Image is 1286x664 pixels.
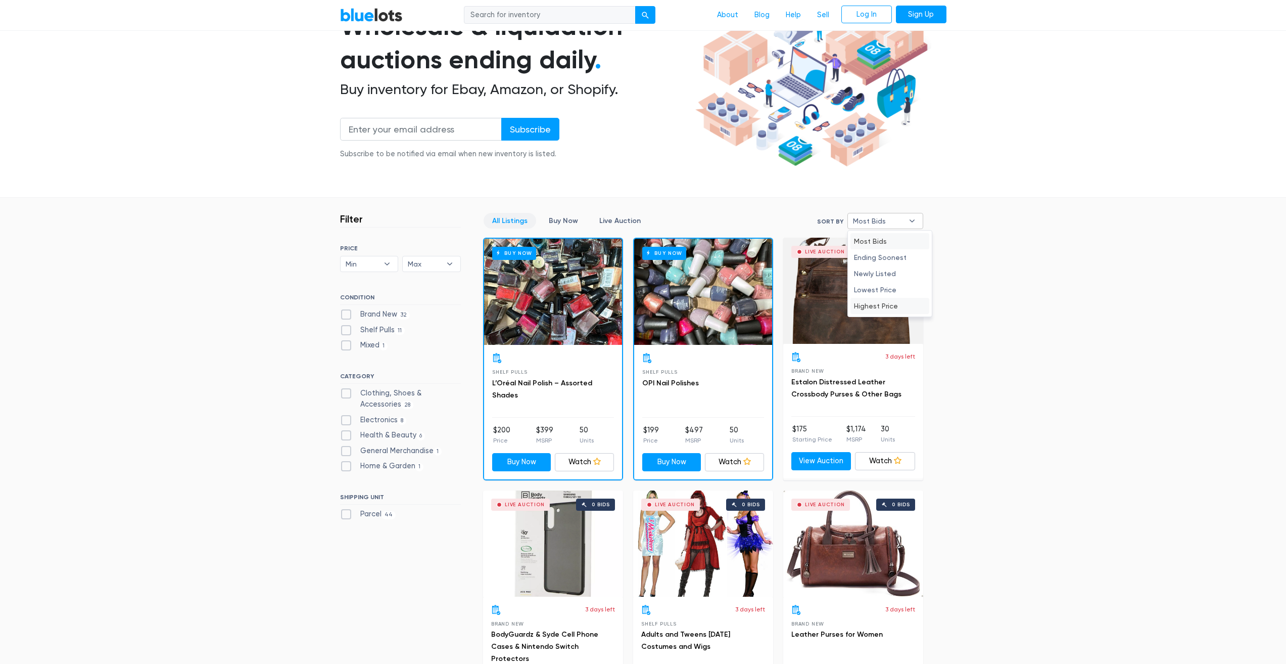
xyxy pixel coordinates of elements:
h3: Filter [340,213,363,225]
p: 3 days left [735,605,765,614]
a: View Auction [791,452,851,470]
h6: CONDITION [340,294,461,305]
span: Brand New [791,368,824,374]
div: Live Auction [805,502,845,507]
a: Blog [746,6,778,25]
li: $200 [493,425,510,445]
p: Units [730,436,744,445]
p: Price [643,436,659,445]
a: Sign Up [896,6,946,24]
div: Live Auction [655,502,695,507]
p: Units [881,435,895,444]
span: Brand New [791,621,824,627]
h6: PRICE [340,245,461,252]
span: 8 [398,417,407,425]
h6: Buy Now [642,247,686,259]
h2: Buy inventory for Ebay, Amazon, or Shopify. [340,81,692,98]
b: ▾ [376,256,398,272]
li: 50 [580,425,594,445]
span: 28 [401,401,414,409]
p: 3 days left [885,352,915,361]
li: 30 [881,424,895,444]
a: Buy Now [540,213,587,229]
span: 6 [416,432,425,440]
a: All Listings [484,213,536,229]
h6: CATEGORY [340,373,461,384]
label: Clothing, Shoes & Accessories [340,388,461,410]
p: Price [493,436,510,445]
a: Buy Now [492,453,551,471]
label: Mixed [340,340,388,351]
p: MSRP [846,435,866,444]
a: Watch [555,453,614,471]
div: Live Auction [505,502,545,507]
a: Estalon Distressed Leather Crossbody Purses & Other Bags [791,378,901,399]
span: Shelf Pulls [641,621,677,627]
b: ▾ [439,256,460,272]
a: About [709,6,746,25]
a: Help [778,6,809,25]
span: 1 [434,448,442,456]
a: Sell [809,6,837,25]
span: 44 [382,511,396,519]
div: Subscribe to be notified via email when new inventory is listed. [340,149,559,160]
div: 0 bids [592,502,610,507]
li: $1,174 [846,424,866,444]
a: Live Auction 0 bids [783,238,923,344]
a: Log In [841,6,892,24]
input: Enter your email address [340,118,502,141]
li: Highest Price [850,298,929,314]
p: 3 days left [885,605,915,614]
span: 11 [395,327,405,335]
a: Buy Now [634,239,772,345]
li: $199 [643,425,659,445]
a: Watch [855,452,915,470]
a: Buy Now [484,239,622,345]
p: Starting Price [792,435,832,444]
a: BlueLots [340,8,403,22]
a: Live Auction [591,213,649,229]
a: Watch [705,453,764,471]
span: Shelf Pulls [642,369,678,375]
a: OPI Nail Polishes [642,379,699,387]
a: Leather Purses for Women [791,630,883,639]
a: Live Auction 0 bids [783,491,923,597]
p: MSRP [536,436,553,445]
label: Health & Beauty [340,430,425,441]
li: 50 [730,425,744,445]
span: Min [346,256,379,272]
a: Live Auction 0 bids [483,491,623,597]
span: Most Bids [853,213,903,229]
span: Brand New [491,621,524,627]
span: Shelf Pulls [492,369,528,375]
div: 0 bids [892,502,910,507]
label: Electronics [340,415,407,426]
span: Max [408,256,441,272]
div: Live Auction [805,249,845,254]
span: 1 [415,463,424,471]
li: Most Bids [850,233,929,249]
label: Home & Garden [340,461,424,472]
input: Subscribe [501,118,559,141]
a: Live Auction 0 bids [633,491,773,597]
li: Newly Listed [850,265,929,282]
label: Brand New [340,309,410,320]
label: Shelf Pulls [340,325,405,336]
label: Parcel [340,509,396,520]
a: Buy Now [642,453,701,471]
h1: Wholesale & liquidation auctions ending daily [340,10,692,77]
p: MSRP [685,436,703,445]
div: 0 bids [742,502,760,507]
label: Sort By [817,217,843,226]
p: 3 days left [585,605,615,614]
li: Lowest Price [850,282,929,298]
input: Search for inventory [464,6,636,24]
li: $175 [792,424,832,444]
span: . [595,45,601,75]
li: Ending Soonest [850,249,929,265]
h6: Buy Now [492,247,536,259]
h6: SHIPPING UNIT [340,494,461,505]
span: 32 [397,311,410,319]
a: Adults and Tweens [DATE] Costumes and Wigs [641,630,730,651]
label: General Merchandise [340,446,442,457]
